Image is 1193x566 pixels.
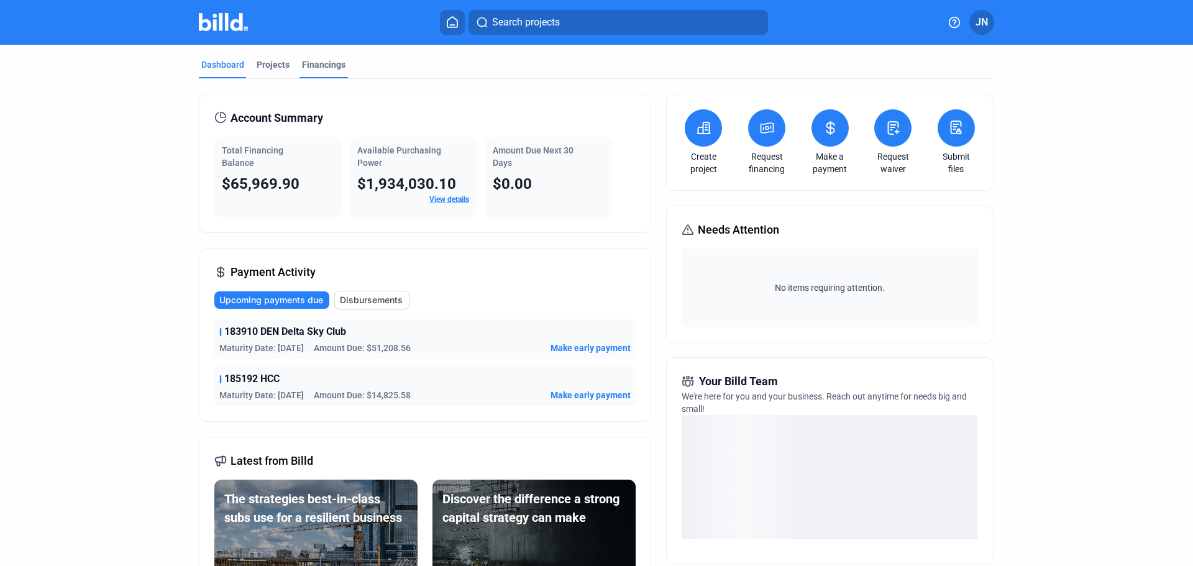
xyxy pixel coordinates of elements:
[493,175,532,193] span: $0.00
[699,373,778,390] span: Your Billd Team
[314,342,411,354] span: Amount Due: $51,208.56
[224,372,280,386] span: 185192 HCC
[222,145,283,168] span: Total Financing Balance
[224,490,408,527] div: The strategies best-in-class subs use for a resilient business
[745,150,788,175] a: Request financing
[257,58,290,71] div: Projects
[808,150,852,175] a: Make a payment
[976,15,988,30] span: JN
[231,263,316,281] span: Payment Activity
[357,145,441,168] span: Available Purchasing Power
[201,58,244,71] div: Dashboard
[231,452,313,470] span: Latest from Billd
[214,291,329,309] button: Upcoming payments due
[219,294,323,306] span: Upcoming payments due
[969,10,994,35] button: JN
[682,415,977,539] div: loading
[698,221,779,239] span: Needs Attention
[340,294,403,306] span: Disbursements
[493,145,574,168] span: Amount Due Next 30 Days
[935,150,978,175] a: Submit files
[222,175,299,193] span: $65,969.90
[682,391,967,414] span: We're here for you and your business. Reach out anytime for needs big and small!
[302,58,345,71] div: Financings
[551,342,631,354] button: Make early payment
[357,175,456,193] span: $1,934,030.10
[314,389,411,401] span: Amount Due: $14,825.58
[551,389,631,401] button: Make early payment
[231,109,323,127] span: Account Summary
[469,10,768,35] button: Search projects
[871,150,915,175] a: Request waiver
[492,15,560,30] span: Search projects
[224,324,346,339] span: 183910 DEN Delta Sky Club
[219,342,304,354] span: Maturity Date: [DATE]
[442,490,626,527] div: Discover the difference a strong capital strategy can make
[682,150,725,175] a: Create project
[199,13,248,31] img: Billd Company Logo
[687,281,972,294] span: No items requiring attention.
[429,195,469,204] a: View details
[334,291,409,309] button: Disbursements
[219,389,304,401] span: Maturity Date: [DATE]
